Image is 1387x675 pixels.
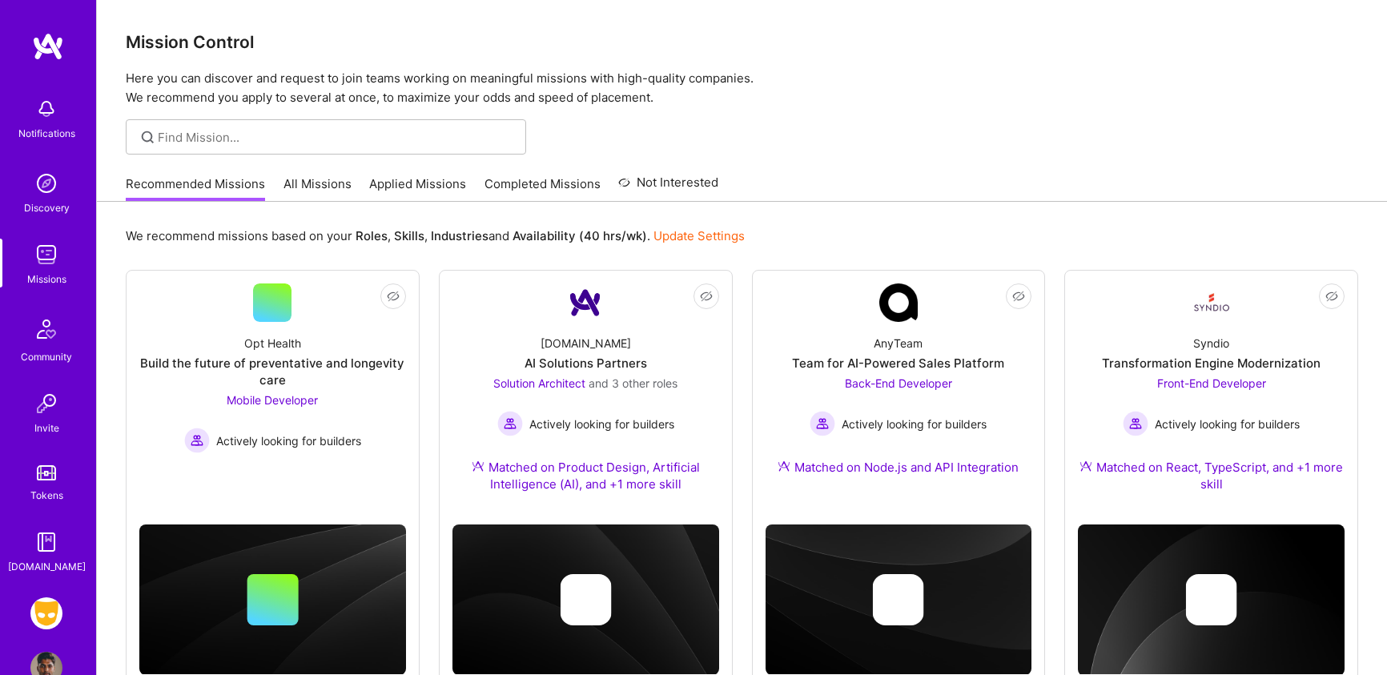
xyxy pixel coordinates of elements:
[778,459,1019,476] div: Matched on Node.js and API Integration
[1078,459,1345,492] div: Matched on React, TypeScript, and +1 more skill
[139,355,406,388] div: Build the future of preventative and longevity care
[30,239,62,271] img: teamwork
[30,526,62,558] img: guide book
[653,228,745,243] a: Update Settings
[24,199,70,216] div: Discovery
[369,175,466,202] a: Applied Missions
[158,129,514,146] input: Find Mission...
[513,228,647,243] b: Availability (40 hrs/wk)
[766,524,1032,675] img: cover
[126,175,265,202] a: Recommended Missions
[484,175,601,202] a: Completed Missions
[472,460,484,472] img: Ateam Purple Icon
[452,524,719,675] img: cover
[18,125,75,142] div: Notifications
[1078,283,1345,512] a: Company LogoSyndioTransformation Engine ModernizationFront-End Developer Actively looking for bui...
[431,228,488,243] b: Industries
[842,416,987,432] span: Actively looking for builders
[21,348,72,365] div: Community
[139,128,157,147] i: icon SearchGrey
[34,420,59,436] div: Invite
[30,167,62,199] img: discovery
[493,376,585,390] span: Solution Architect
[139,524,406,675] img: cover
[387,290,400,303] i: icon EyeClosed
[26,597,66,629] a: Grindr: Mobile + BE + Cloud
[1102,355,1321,372] div: Transformation Engine Modernization
[1193,335,1229,352] div: Syndio
[497,411,523,436] img: Actively looking for builders
[1186,574,1237,625] img: Company logo
[1123,411,1148,436] img: Actively looking for builders
[30,388,62,420] img: Invite
[452,459,719,492] div: Matched on Product Design, Artificial Intelligence (AI), and +1 more skill
[1157,376,1266,390] span: Front-End Developer
[394,228,424,243] b: Skills
[227,393,318,407] span: Mobile Developer
[126,32,1358,52] h3: Mission Control
[27,271,66,287] div: Missions
[452,283,719,512] a: Company Logo[DOMAIN_NAME]AI Solutions PartnersSolution Architect and 3 other rolesActively lookin...
[126,227,745,244] p: We recommend missions based on your , , and .
[1155,416,1300,432] span: Actively looking for builders
[873,574,924,625] img: Company logo
[541,335,631,352] div: [DOMAIN_NAME]
[30,487,63,504] div: Tokens
[792,355,1004,372] div: Team for AI-Powered Sales Platform
[216,432,361,449] span: Actively looking for builders
[139,283,406,472] a: Opt HealthBuild the future of preventative and longevity careMobile Developer Actively looking fo...
[27,310,66,348] img: Community
[184,428,210,453] img: Actively looking for builders
[37,465,56,480] img: tokens
[126,69,1358,107] p: Here you can discover and request to join teams working on meaningful missions with high-quality ...
[1192,283,1231,322] img: Company Logo
[1012,290,1025,303] i: icon EyeClosed
[879,283,918,322] img: Company Logo
[618,173,718,202] a: Not Interested
[1325,290,1338,303] i: icon EyeClosed
[1079,460,1092,472] img: Ateam Purple Icon
[283,175,352,202] a: All Missions
[30,93,62,125] img: bell
[356,228,388,243] b: Roles
[529,416,674,432] span: Actively looking for builders
[525,355,647,372] div: AI Solutions Partners
[589,376,677,390] span: and 3 other roles
[560,574,611,625] img: Company logo
[244,335,301,352] div: Opt Health
[566,283,605,322] img: Company Logo
[874,335,923,352] div: AnyTeam
[700,290,713,303] i: icon EyeClosed
[845,376,952,390] span: Back-End Developer
[30,597,62,629] img: Grindr: Mobile + BE + Cloud
[778,460,790,472] img: Ateam Purple Icon
[32,32,64,61] img: logo
[8,558,86,575] div: [DOMAIN_NAME]
[766,283,1032,495] a: Company LogoAnyTeamTeam for AI-Powered Sales PlatformBack-End Developer Actively looking for buil...
[810,411,835,436] img: Actively looking for builders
